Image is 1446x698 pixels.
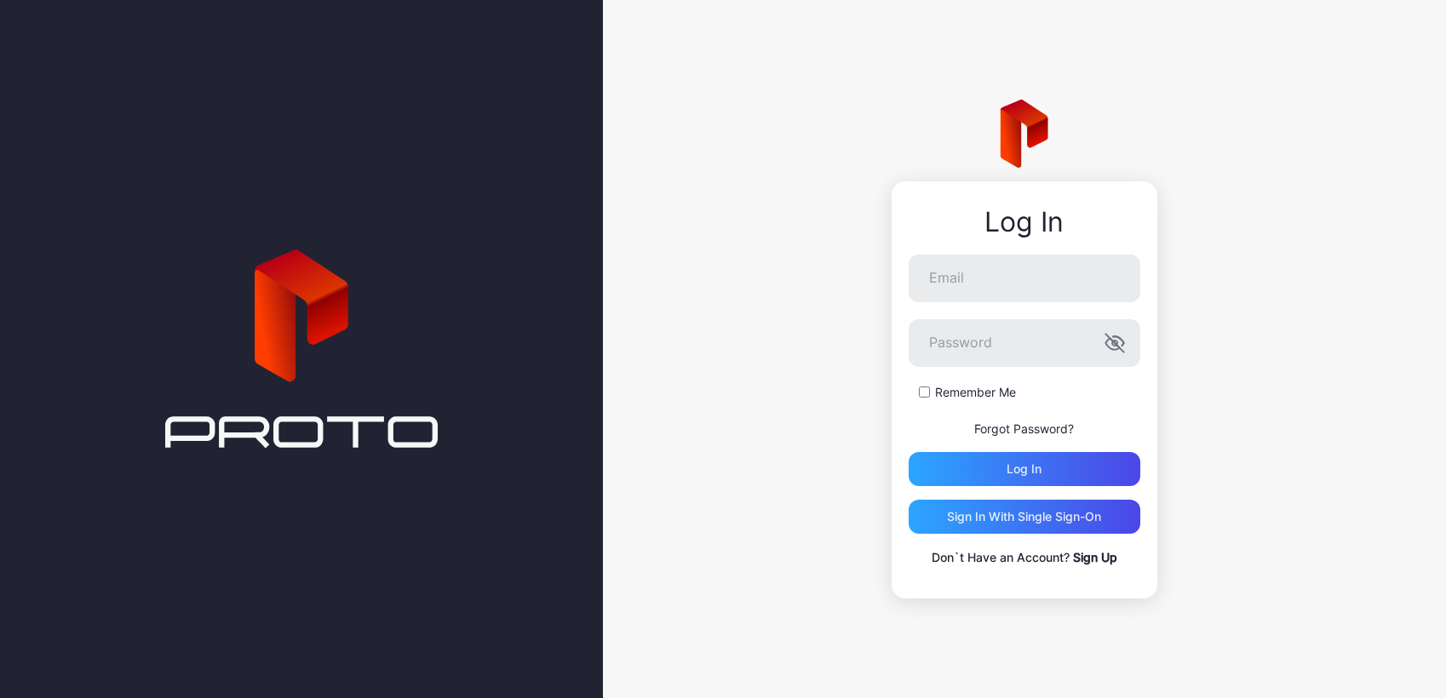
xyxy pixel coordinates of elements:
button: Log in [909,452,1140,486]
a: Sign Up [1073,550,1117,564]
button: Password [1105,333,1125,353]
p: Don`t Have an Account? [909,547,1140,568]
div: Log in [1007,462,1041,476]
button: Sign in With Single Sign-On [909,500,1140,534]
input: Password [909,319,1140,367]
div: Sign in With Single Sign-On [947,510,1101,523]
a: Forgot Password? [974,421,1074,436]
input: Email [909,255,1140,302]
label: Remember Me [935,384,1016,401]
div: Log In [909,207,1140,237]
